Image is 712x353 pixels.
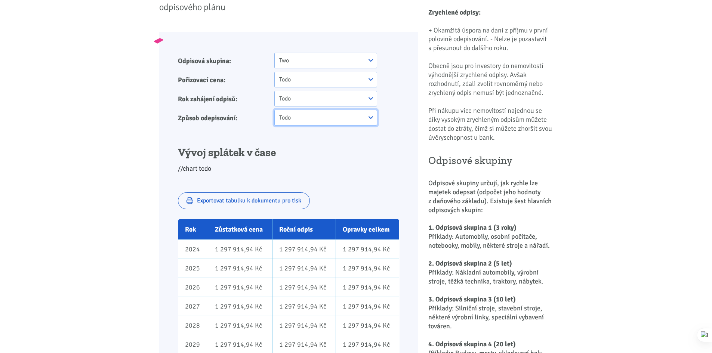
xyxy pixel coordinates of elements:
h3: Zrychlené odpisy: [428,8,553,17]
td: 1 297 914,94 Kč [336,240,400,259]
td: 2028 [178,316,208,335]
th: Opravky celkem [336,219,400,240]
td: 1 297 914,94 Kč [336,297,400,316]
p: Obecně jsou pro investory do nemovitostí výhodnější zrychlené odpisy. Avšak rozhodnutí, zdali zvo... [428,62,553,97]
td: 1 297 914,94 Kč [272,259,336,278]
p: + Okamžitá úspora na dani z příjmu v první polovině odepisování. - Nelze je pozastavit a přesunou... [428,26,553,53]
h3: 2. Odpisová skupina 2 (5 let) [428,259,553,268]
td: 1 297 914,94 Kč [272,297,336,316]
button: Exportovat tabulku k dokumentu pro tisk [178,192,310,210]
td: 1 297 914,94 Kč [336,278,400,297]
label: Způsob odepisování: [173,110,269,126]
td: 1 297 914,94 Kč [336,259,400,278]
p: Příklady: Automobily, osobní počítače, notebooky, mobily, některé stroje a nářadí. [428,232,553,250]
label: Rok zahájení odpisů: [173,91,269,106]
h2: Odpisové skupiny [428,154,553,167]
td: 2025 [178,259,208,278]
p: Odpisové skupiny určují, jak rychle lze majetek odepsat (odpočet jeho hodnoty z daňového základu)... [428,179,553,215]
th: Rok [178,219,208,240]
td: 1 297 914,94 Kč [208,240,272,259]
td: 1 297 914,94 Kč [272,240,336,259]
td: 1 297 914,94 Kč [208,278,272,297]
td: 1 297 914,94 Kč [272,278,336,297]
th: Roční odpis [272,219,336,240]
h3: 1. Odpisová skupina 1 (3 roky) [428,223,553,232]
h3: 4. Odpisová skupina 4 (20 let) [428,340,553,349]
td: 1 297 914,94 Kč [336,316,400,335]
p: Příklady: Silniční stroje, stavební stroje, některé výrobní linky, speciální vybavení továren. [428,304,553,331]
td: 2026 [178,278,208,297]
h3: 3. Odpisová skupina 3 (10 let) [428,295,553,304]
td: 2024 [178,240,208,259]
p: Příklady: Nákladní automobily, výrobní stroje, těžká technika, traktory, nábytek. [428,268,553,286]
td: 1 297 914,94 Kč [272,316,336,335]
td: 1 297 914,94 Kč [208,316,272,335]
h3: Vývoj splátek v čase [178,146,400,160]
td: 1 297 914,94 Kč [208,259,272,278]
label: Pořizovací cena: [173,72,269,87]
td: 2027 [178,297,208,316]
th: Zůstatková cena [208,219,272,240]
label: Odpisová skupina: [173,53,269,68]
p: Při nákupu více nemovitostí najednou se díky vysokým zrychleným odpisům můžete dostat do ztráty, ... [428,106,553,142]
td: 1 297 914,94 Kč [208,297,272,316]
div: //chart todo [178,146,400,174]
